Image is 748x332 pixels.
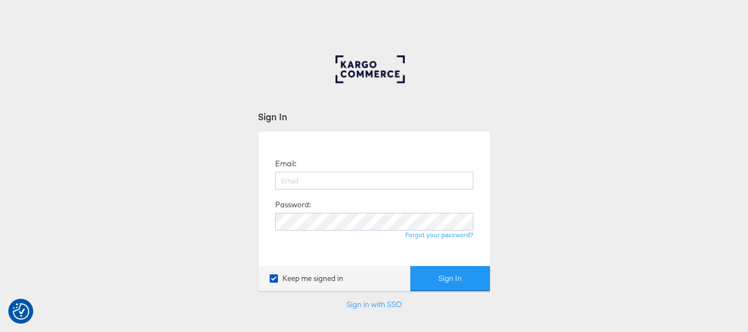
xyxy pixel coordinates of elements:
img: Revisit consent button [13,303,29,320]
label: Keep me signed in [270,273,343,284]
label: Password: [275,200,311,210]
label: Email: [275,159,296,169]
div: Sign In [258,110,491,123]
button: Sign In [410,266,490,291]
button: Consent Preferences [13,303,29,320]
input: Email [275,172,473,190]
a: Sign in with SSO [347,299,402,309]
a: Forgot your password? [405,231,473,239]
